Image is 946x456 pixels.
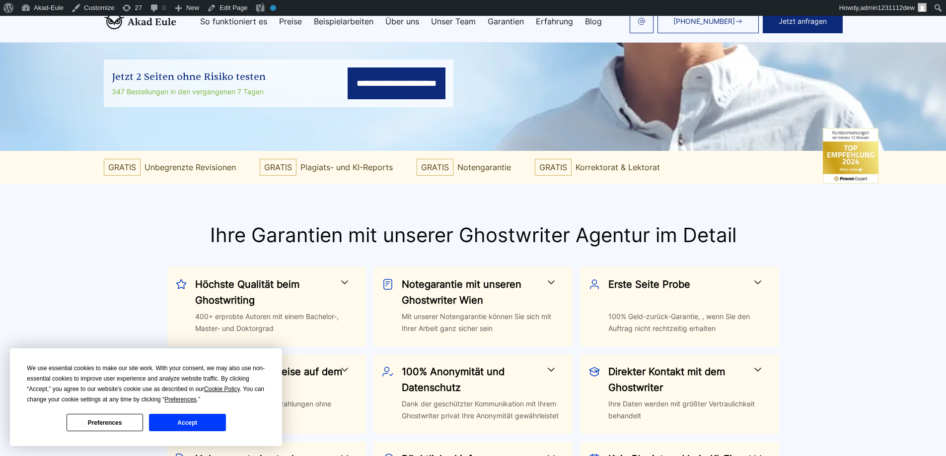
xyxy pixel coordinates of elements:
[535,159,572,176] span: GRATIS
[104,223,843,247] h2: Ihre Garantien mit unserer Ghostwriter Agentur im Detail
[300,159,393,175] span: Plagiats- und KI-Reports
[204,386,240,392] span: Cookie Policy
[314,17,373,25] a: Beispielarbeiten
[200,17,267,25] a: So funktioniert es
[402,398,565,422] div: Dank der geschützter Kommunikation mit Ihrem Ghostwriter privat Ihre Anonymität gewährleistet
[149,414,225,431] button: Accept
[195,311,358,334] div: 400+ erprobte Autoren mit einem Bachelor-, Master- und Doktorgrad
[588,366,600,378] img: Direkter Kontakt mit dem Ghostwriter
[195,276,347,308] h3: Höchste Qualität beim Ghostwriting
[431,17,476,25] a: Unser Team
[417,159,453,176] span: GRATIS
[402,276,553,308] h3: Notegarantie mit unseren Ghostwriter Wien
[860,4,915,11] span: admin1231112dew
[382,278,394,290] img: Notegarantie mit unseren Ghostwriter Wien
[112,86,266,98] div: 347 Bestellungen in den vergangenen 7 Tagen
[657,9,759,33] a: [PHONE_NUMBER]
[260,159,296,176] span: GRATIS
[164,396,197,403] span: Preferences
[763,9,843,33] button: Jetzt anfragen
[195,364,347,395] h3: Die günstigsten Preise auf dem Markt
[608,364,760,395] h3: Direkter Kontakt mit dem Ghostwriter
[112,69,266,85] div: Jetzt 2 Seiten ohne Risiko testen
[279,17,302,25] a: Preise
[104,13,176,29] img: logo
[67,414,143,431] button: Preferences
[673,17,735,25] span: [PHONE_NUMBER]
[270,5,276,11] div: No index
[488,17,524,25] a: Garantien
[536,17,573,25] a: Erfahrung
[385,17,419,25] a: Über uns
[27,363,265,405] div: We use essential cookies to make our site work. With your consent, we may also use non-essential ...
[145,159,236,175] span: Unbegrenzte Revisionen
[402,364,553,395] h3: 100% Anonymität und Datenschutz
[588,278,600,290] img: Erste Seite Probe
[10,348,282,446] div: Cookie Consent Prompt
[457,159,511,175] span: Notengarantie
[402,311,565,334] div: Mit unserer Notengarantie können Sie sich mit Ihrer Arbeit ganz sicher sein
[382,366,394,378] img: 100% Anonymität und Datenschutz
[638,17,646,25] img: email
[608,398,771,422] div: Ihre Daten werden mit größter Vertraulichkeit behandelt
[576,159,660,175] span: Korrektorat & Lektorat
[608,276,760,308] h3: Erste Seite Probe
[608,311,771,334] div: 100% Geld-zurück-Garantie, , wenn Sie den Auftrag nicht rechtzeitig erhalten
[104,159,141,176] span: GRATIS
[585,17,602,25] a: Blog
[175,278,187,290] img: Höchste Qualität beim Ghostwriting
